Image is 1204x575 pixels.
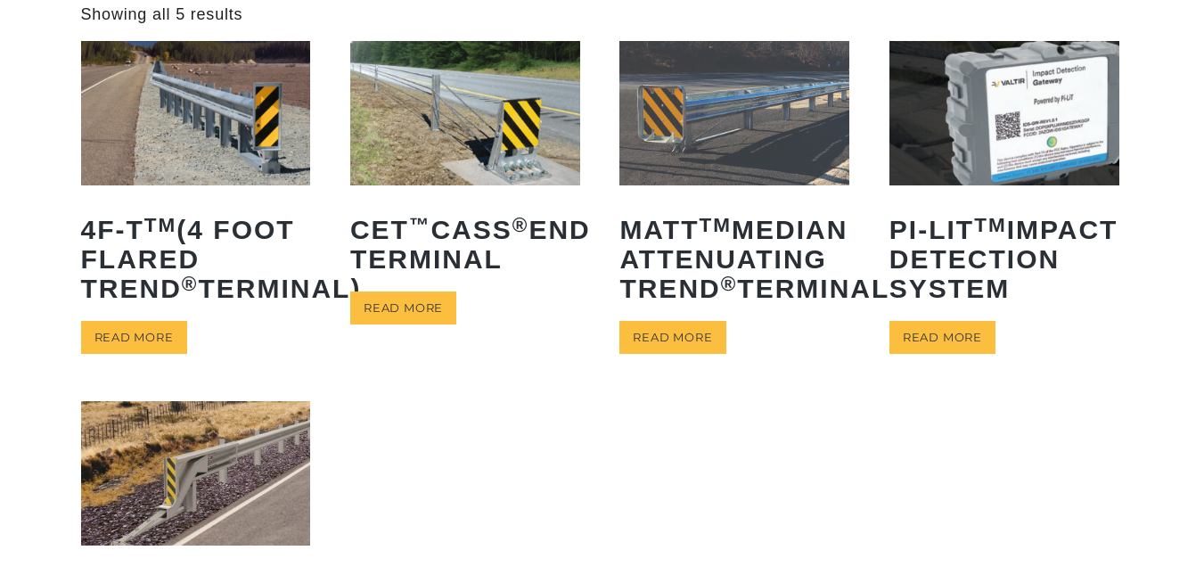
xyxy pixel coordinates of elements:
[81,201,311,316] h2: 4F-T (4 Foot Flared TREND Terminal)
[81,41,311,316] a: 4F-TTM(4 Foot Flared TREND®Terminal)
[144,214,177,236] sup: TM
[81,321,187,354] a: Read more about “4F-TTM (4 Foot Flared TREND® Terminal)”
[81,4,243,25] p: Showing all 5 results
[350,41,580,286] a: CET™CASS®End Terminal
[619,321,725,354] a: Read more about “MATTTM Median Attenuating TREND® Terminal”
[350,201,580,287] h2: CET CASS End Terminal
[699,214,732,236] sup: TM
[350,292,456,324] a: Read more about “CET™ CASS® End Terminal”
[619,41,849,316] a: MATTTMMedian Attenuating TREND®Terminal
[889,321,995,354] a: Read more about “PI-LITTM Impact Detection System”
[974,214,1007,236] sup: TM
[182,273,199,295] sup: ®
[889,201,1119,316] h2: PI-LIT Impact Detection System
[889,41,1119,316] a: PI-LITTMImpact Detection System
[512,214,529,236] sup: ®
[81,401,311,545] img: SoftStop System End Terminal
[721,273,738,295] sup: ®
[619,201,849,316] h2: MATT Median Attenuating TREND Terminal
[409,214,431,236] sup: ™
